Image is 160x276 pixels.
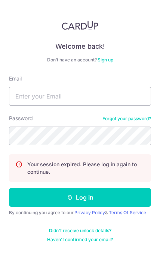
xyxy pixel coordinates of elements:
h4: Welcome back! [9,42,151,51]
img: CardUp Logo [62,21,98,30]
div: By continuing you agree to our & [9,210,151,216]
a: Forgot your password? [102,116,151,122]
label: Email [9,75,22,82]
a: Sign up [98,57,113,63]
button: Log in [9,188,151,207]
a: Didn't receive unlock details? [49,228,111,234]
input: Enter your Email [9,87,151,106]
label: Password [9,115,33,122]
p: Your session expired. Please log in again to continue. [27,161,145,176]
a: Haven't confirmed your email? [47,237,113,243]
a: Privacy Policy [74,210,105,215]
div: Don’t have an account? [9,57,151,63]
a: Terms Of Service [109,210,146,215]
